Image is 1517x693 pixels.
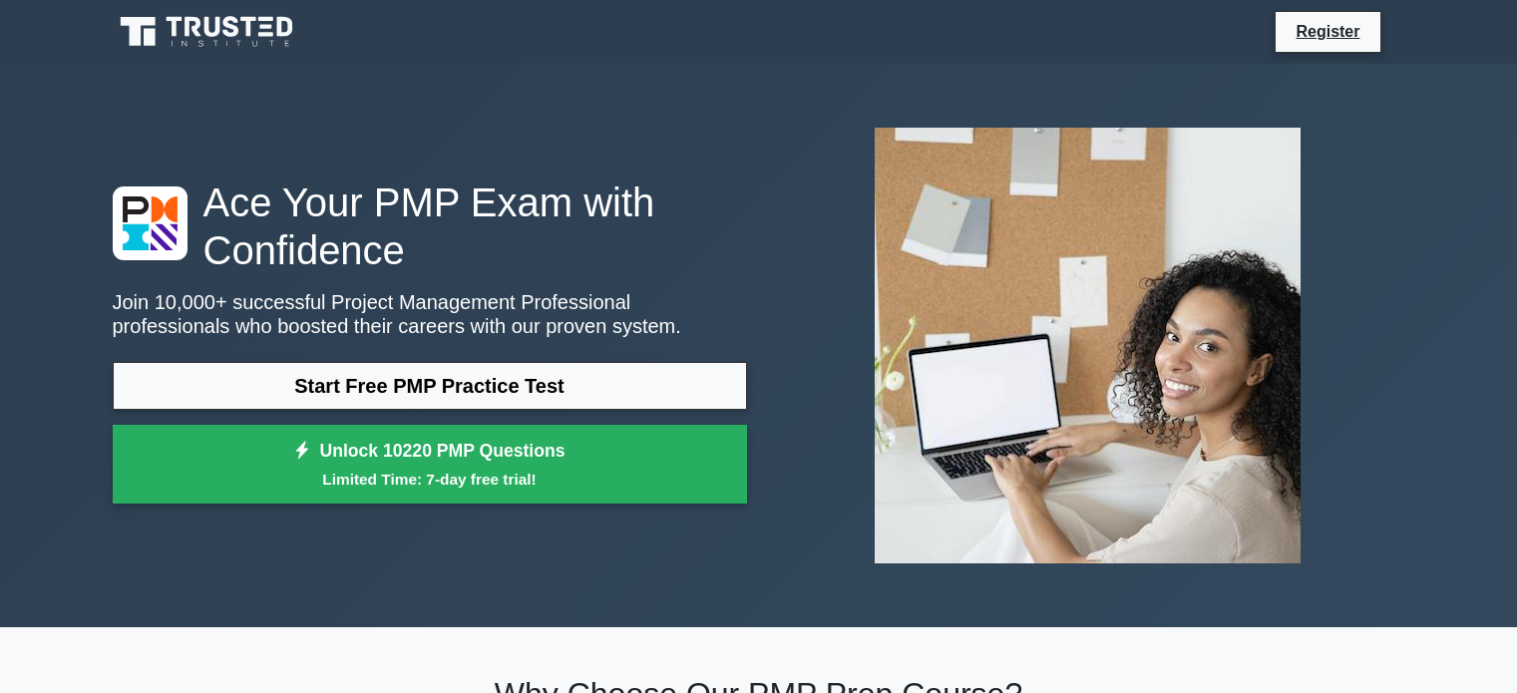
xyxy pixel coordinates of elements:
[113,362,747,410] a: Start Free PMP Practice Test
[113,425,747,505] a: Unlock 10220 PMP QuestionsLimited Time: 7-day free trial!
[1284,19,1371,44] a: Register
[138,468,722,491] small: Limited Time: 7-day free trial!
[113,178,747,274] h1: Ace Your PMP Exam with Confidence
[113,290,747,338] p: Join 10,000+ successful Project Management Professional professionals who boosted their careers w...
